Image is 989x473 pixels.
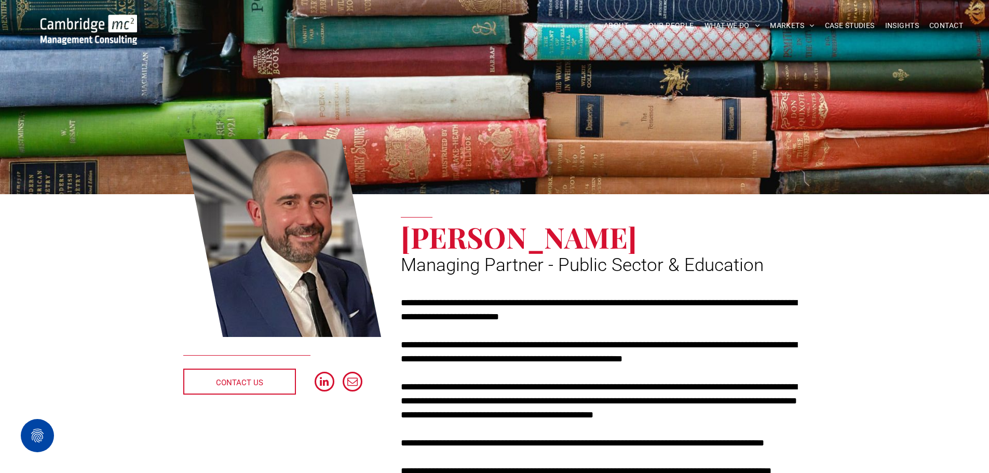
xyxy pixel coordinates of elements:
[40,16,137,27] a: Your Business Transformed | Cambridge Management Consulting
[315,372,334,394] a: linkedin
[599,18,644,34] a: ABOUT
[183,369,296,395] a: CONTACT US
[820,18,880,34] a: CASE STUDIES
[343,372,362,394] a: email
[40,15,137,45] img: Go to Homepage
[643,18,699,34] a: OUR PEOPLE
[216,370,263,396] span: CONTACT US
[401,218,637,256] span: [PERSON_NAME]
[880,18,924,34] a: INSIGHTS
[699,18,765,34] a: WHAT WE DO
[765,18,819,34] a: MARKETS
[924,18,968,34] a: CONTACT
[183,138,382,339] a: Craig Cheney | Managing Partner - Public Sector & Education
[401,254,764,276] span: Managing Partner - Public Sector & Education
